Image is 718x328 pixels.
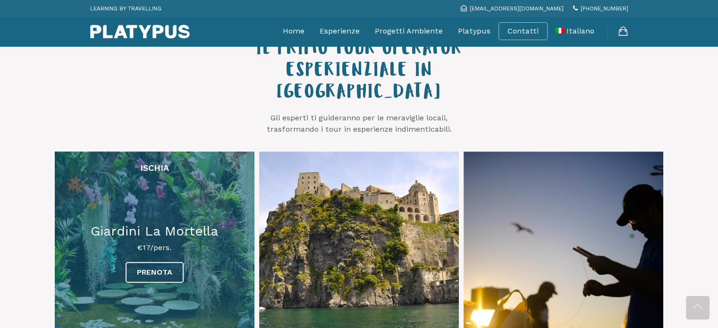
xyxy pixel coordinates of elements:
[461,5,564,12] a: [EMAIL_ADDRESS][DOMAIN_NAME]
[458,19,490,43] a: Platypus
[573,5,628,12] a: [PHONE_NUMBER]
[90,25,190,39] img: Platypus
[507,26,539,36] a: Contatti
[237,112,482,135] p: Gli esperti ti guideranno per le meraviglie locali, trasformando i tour in esperienze indimentica...
[283,19,304,43] a: Home
[90,2,161,15] p: LEARNING BY TRAVELLING
[320,19,360,43] a: Esperienze
[375,19,443,43] a: Progetti Ambiente
[470,5,564,12] span: [EMAIL_ADDRESS][DOMAIN_NAME]
[556,19,594,43] a: Italiano
[566,26,594,35] span: Italiano
[581,5,628,12] span: [PHONE_NUMBER]
[256,41,462,104] span: IL PRIMO TOUR OPERATOR ESPERIENZIALE IN [GEOGRAPHIC_DATA]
